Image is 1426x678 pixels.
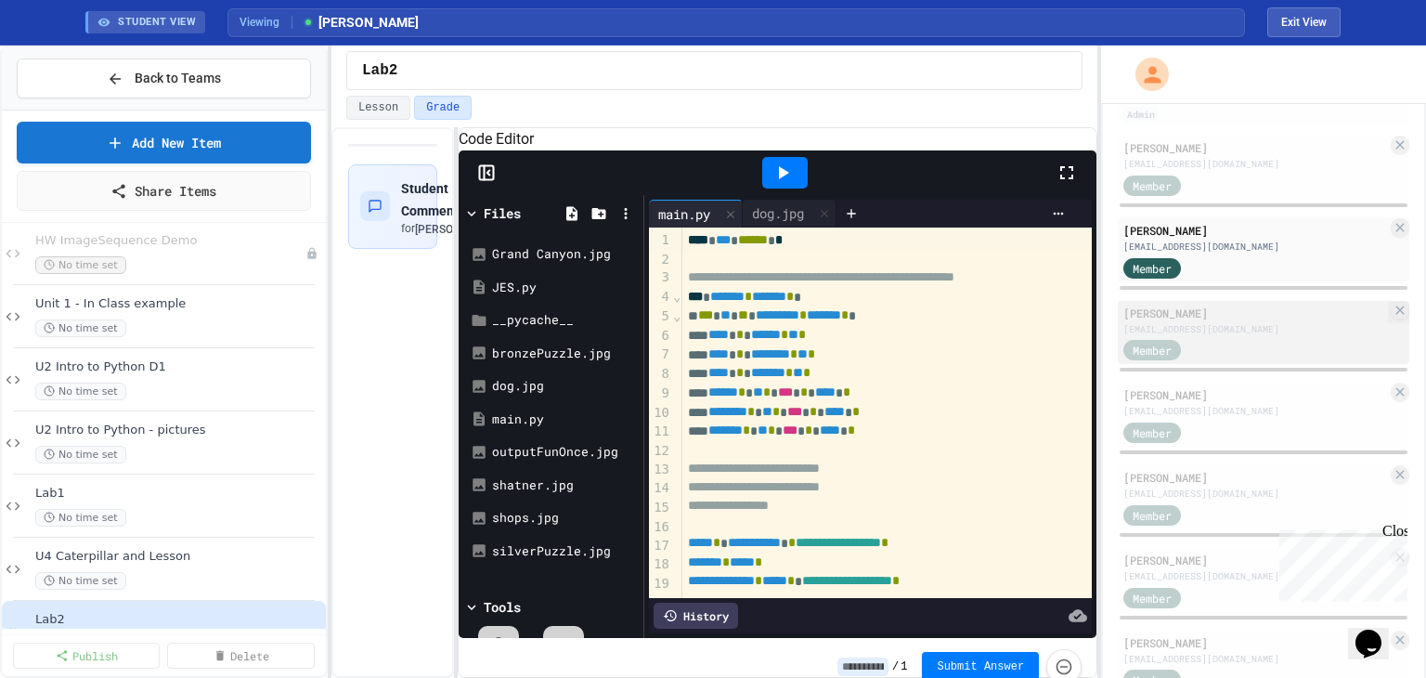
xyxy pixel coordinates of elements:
div: 2 [649,251,672,269]
div: for [401,221,501,237]
span: Member [1133,424,1172,441]
div: 6 [649,327,672,346]
div: 12 [649,442,672,461]
div: shops.jpg [492,509,637,528]
span: U2 Intro to Python D1 [35,359,322,375]
div: 1 [649,231,672,251]
div: [EMAIL_ADDRESS][DOMAIN_NAME] [1123,404,1387,418]
div: [EMAIL_ADDRESS][DOMAIN_NAME] [1123,240,1387,254]
span: No time set [35,383,126,400]
div: dog.jpg [743,200,836,228]
span: No time set [35,256,126,274]
span: Fold line [672,308,681,323]
div: [EMAIL_ADDRESS][DOMAIN_NAME] [1123,322,1387,336]
div: 15 [649,499,672,518]
span: Viewing [240,14,292,31]
a: Delete [167,643,314,669]
div: [PERSON_NAME] [1123,386,1387,403]
div: [PERSON_NAME] [1123,139,1387,156]
div: 14 [649,479,672,499]
div: [PERSON_NAME] [1123,305,1387,321]
div: Files [484,203,521,223]
button: Grade [414,96,472,120]
span: No time set [35,446,126,463]
span: Unit 1 - In Class example [35,296,322,312]
div: outputFunOnce.jpg [492,443,637,462]
div: 10 [649,404,672,424]
div: [PERSON_NAME] [1123,552,1387,568]
div: main.py [649,200,743,228]
span: [PERSON_NAME] [415,223,501,236]
span: Lab2 [362,59,397,82]
a: Publish [13,643,160,669]
div: bronzePuzzle.jpg [492,345,637,363]
div: 19 [649,575,672,594]
a: Add New Item [17,122,311,163]
span: Back to Teams [135,69,221,88]
span: Member [1133,260,1172,277]
span: STUDENT VIEW [118,15,196,31]
div: 9 [649,385,672,404]
iframe: chat widget [1272,523,1407,602]
div: Tools [484,597,521,617]
div: 7 [649,346,672,365]
span: No time set [35,509,126,527]
span: U4 Caterpillar and Lesson [35,549,322,565]
span: U2 Intro to Python - pictures [35,423,322,438]
div: Grand Canyon.jpg [492,245,637,264]
div: 13 [649,461,672,480]
span: Fold line [672,289,681,304]
div: main.py [649,204,719,224]
div: 17 [649,537,672,556]
div: 4 [649,288,672,307]
div: 11 [649,423,672,442]
div: My Account [1116,53,1173,96]
div: [EMAIL_ADDRESS][DOMAIN_NAME] [1123,487,1387,501]
span: HW ImageSequence Demo [35,233,305,249]
div: [PERSON_NAME] [1123,469,1387,486]
span: Submit Answer [937,659,1024,674]
span: No time set [35,319,126,337]
div: main.py [492,411,637,429]
div: 18 [649,555,672,575]
div: shatner.jpg [492,476,637,495]
span: Lab1 [35,486,322,502]
div: 16 [649,518,672,537]
span: Lab2 [35,612,322,628]
iframe: chat widget [1348,604,1407,659]
div: History [654,603,738,629]
div: dog.jpg [743,203,813,223]
span: Member [1133,177,1172,194]
span: Student Comments [401,181,465,218]
span: / [892,659,899,674]
div: 3 [649,268,672,288]
span: [PERSON_NAME] [302,13,419,33]
div: [EMAIL_ADDRESS][DOMAIN_NAME] [1123,652,1387,666]
div: 5 [649,307,672,327]
button: Exit student view [1267,7,1341,37]
button: Lesson [346,96,410,120]
div: JES.py [492,279,637,297]
button: Back to Teams [17,59,311,98]
span: Member [1133,590,1172,606]
div: Chat with us now!Close [7,7,128,118]
span: Member [1133,342,1172,359]
span: Member [1133,507,1172,524]
div: [PERSON_NAME] [1123,634,1387,651]
div: dog.jpg [492,377,637,396]
span: 1 [901,659,907,674]
div: Admin [1123,107,1159,123]
div: __pycache__ [492,311,637,330]
div: 8 [649,365,672,385]
div: [EMAIL_ADDRESS][DOMAIN_NAME] [1123,157,1387,171]
span: No time set [35,572,126,590]
div: silverPuzzle.jpg [492,542,637,561]
div: [PERSON_NAME] [1123,222,1387,239]
h6: Code Editor [459,128,1096,150]
div: Unpublished [305,247,318,260]
div: [EMAIL_ADDRESS][DOMAIN_NAME] [1123,569,1387,583]
a: Share Items [17,171,311,211]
